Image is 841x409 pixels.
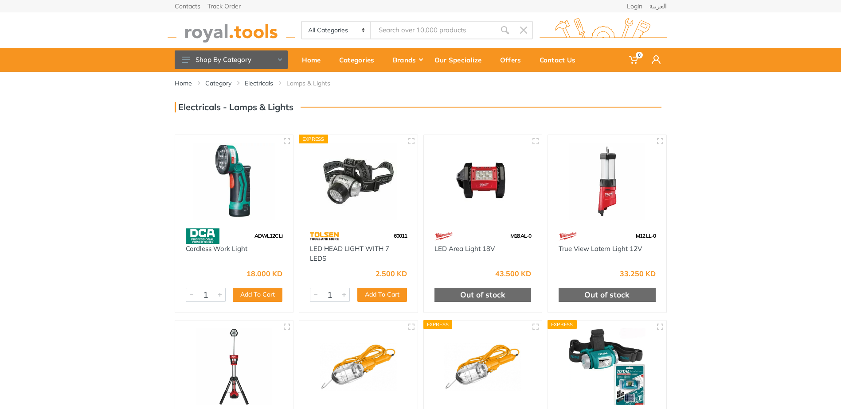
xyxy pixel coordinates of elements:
[376,270,407,277] div: 2.500 KD
[432,143,534,220] img: Royal Tools - LED Area Light 18V
[175,79,667,88] nav: breadcrumb
[548,320,577,329] div: Express
[559,244,642,253] a: True View Latern Light 12V
[183,328,286,405] img: Royal Tools - Stand Area Light 18V
[494,48,533,72] a: Offers
[175,102,293,112] h3: Electricals - Lamps & Lights
[183,143,286,220] img: Royal Tools - Cordless Work Light
[428,50,494,69] div: Our Specialize
[495,270,531,277] div: 43.500 KD
[623,48,645,72] a: 0
[636,52,643,58] span: 0
[175,50,288,69] button: Shop By Category
[556,328,658,405] img: Royal Tools - Headlamp LED
[254,232,282,239] span: ADWL12C Li
[307,328,410,405] img: Royal Tools - WORKING LAMP 220-240VAC,50W,5M
[296,48,333,72] a: Home
[207,3,241,9] a: Track Order
[540,18,667,42] img: royal.tools Logo
[394,232,407,239] span: 60011
[175,3,200,9] a: Contacts
[186,244,247,253] a: Cordless Work Light
[556,143,658,220] img: Royal Tools - True View Latern Light 12V
[333,48,387,72] a: Categories
[533,48,588,72] a: Contact Us
[302,22,372,39] select: Category
[310,244,389,263] a: LED HEAD LIGHT WITH 7 LEDS
[559,228,577,244] img: 68.webp
[357,288,407,302] button: Add To Cart
[233,288,282,302] button: Add To Cart
[620,270,656,277] div: 33.250 KD
[533,50,588,69] div: Contact Us
[434,228,453,244] img: 68.webp
[310,228,339,244] img: 64.webp
[387,50,428,69] div: Brands
[299,135,328,143] div: Express
[186,228,219,244] img: 58.webp
[175,79,192,88] a: Home
[296,50,333,69] div: Home
[246,270,282,277] div: 18.000 KD
[559,288,656,302] div: Out of stock
[245,79,273,88] a: Electricals
[333,50,387,69] div: Categories
[510,232,531,239] span: M18 AL-0
[494,50,533,69] div: Offers
[627,3,642,9] a: Login
[434,288,532,302] div: Out of stock
[423,320,453,329] div: Express
[432,328,534,405] img: Royal Tools - WORKING LAMP 220-240VAC,50W,10M
[307,143,410,220] img: Royal Tools - LED HEAD LIGHT WITH 7 LEDS
[205,79,231,88] a: Category
[286,79,344,88] li: Lamps & Lights
[434,244,495,253] a: LED Area Light 18V
[636,232,656,239] span: M12 LL-0
[428,48,494,72] a: Our Specialize
[649,3,667,9] a: العربية
[168,18,295,42] img: royal.tools Logo
[371,21,495,39] input: Site search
